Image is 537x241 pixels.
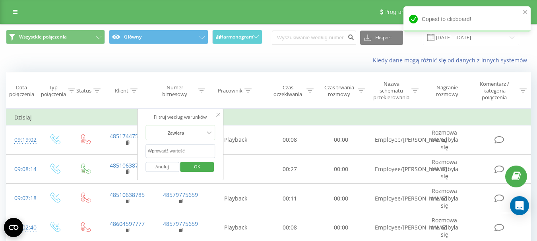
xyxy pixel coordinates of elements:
td: Employee/[PERSON_NAME] [367,125,420,155]
td: 00:08 [264,125,316,155]
button: Open CMP widget [4,218,23,237]
button: close [523,9,528,16]
div: Czas trwania rozmowy [323,84,356,98]
td: Employee/[PERSON_NAME] [367,184,420,213]
td: Playback [207,184,264,213]
td: 00:11 [264,184,316,213]
span: Wszystkie połączenia [19,34,67,40]
div: 09:07:18 [14,191,31,206]
button: Eksport [360,31,403,45]
a: 48510638785 [110,162,145,169]
div: Czas oczekiwania [271,84,304,98]
button: Harmonogram [212,30,263,44]
td: 00:00 [316,154,367,184]
a: 48579775659 [163,191,198,199]
div: 09:02:40 [14,220,31,235]
div: Numer biznesowy [154,84,196,98]
span: Harmonogram [220,34,253,40]
td: Playback [207,125,264,155]
div: Typ połączenia [41,84,66,98]
a: 48517447539 [110,132,145,140]
div: 09:19:02 [14,132,31,148]
span: Rozmowa nie odbyła się [431,187,458,209]
div: Open Intercom Messenger [510,196,529,215]
span: Rozmowa nie odbyła się [431,158,458,180]
td: 00:00 [316,125,367,155]
td: Dzisiaj [6,110,531,125]
div: Komentarz / kategoria połączenia [471,81,518,101]
span: Program poleceń [384,9,426,15]
span: OK [186,160,208,173]
button: Wszystkie połączenia [6,30,105,44]
input: Wprowadź wartość [145,144,215,158]
div: Klient [115,87,128,94]
div: Data połączenia [6,84,37,98]
a: 48604597777 [110,220,145,228]
td: 00:27 [264,154,316,184]
a: 48579775659 [163,220,198,228]
div: Nazwa schematu przekierowania [373,81,409,101]
td: 00:00 [316,184,367,213]
div: Status [76,87,91,94]
a: Kiedy dane mogą różnić się od danych z innych systemów [373,56,531,64]
input: Wyszukiwanie według numeru [272,31,356,45]
button: Anuluj [145,162,179,172]
div: Filtruj według warunków [145,113,215,121]
div: Nagranie rozmowy [427,84,467,98]
div: 09:08:14 [14,162,31,177]
a: 48510638785 [110,191,145,199]
span: Rozmowa nie odbyła się [431,129,458,150]
span: Rozmowa nie odbyła się [431,216,458,238]
div: Pracownik [218,87,242,94]
button: Główny [109,30,208,44]
div: Copied to clipboard! [403,6,531,32]
button: OK [180,162,214,172]
td: Employee/[PERSON_NAME] [367,154,420,184]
